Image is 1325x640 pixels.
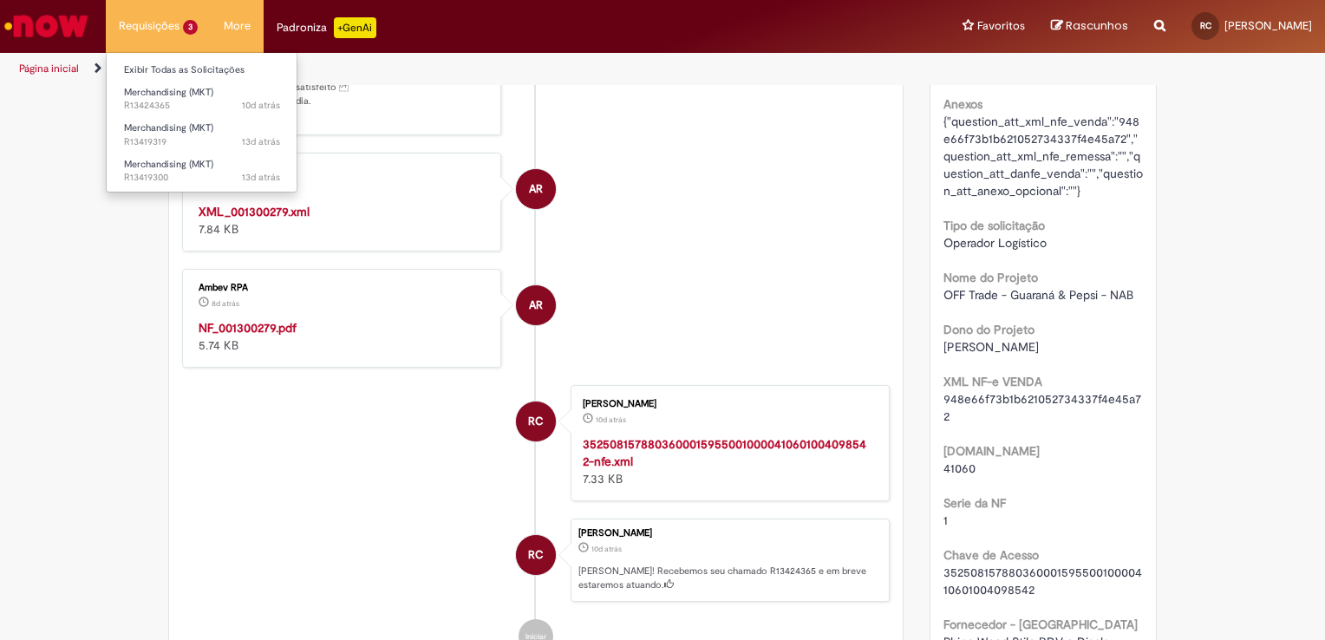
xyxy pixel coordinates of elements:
[943,96,982,112] b: Anexos
[124,158,213,171] span: Merchandising (MKT)
[529,168,543,210] span: AR
[182,519,890,602] li: Rafael Cassiano
[943,270,1038,285] b: Nome do Projeto
[943,391,1141,424] span: 948e66f73b1b621052734337f4e45a72
[1224,18,1312,33] span: [PERSON_NAME]
[242,135,280,148] span: 13d atrás
[528,401,544,442] span: RC
[943,322,1035,337] b: Dono do Projeto
[124,99,280,113] span: R13424365
[943,495,1006,511] b: Serie da NF
[943,443,1040,459] b: [DOMAIN_NAME]
[107,155,297,187] a: Aberto R13419300 : Merchandising (MKT)
[19,62,79,75] a: Página inicial
[13,53,871,85] ul: Trilhas de página
[277,17,376,38] div: Padroniza
[516,285,556,325] div: Ambev RPA
[578,565,880,591] p: [PERSON_NAME]! Recebemos seu chamado R13424365 e em breve estaremos atuando.
[943,339,1039,355] span: [PERSON_NAME]
[943,460,976,476] span: 41060
[583,399,871,409] div: [PERSON_NAME]
[943,218,1045,233] b: Tipo de solicitação
[943,374,1042,389] b: XML NF-e VENDA
[107,83,297,115] a: Aberto R13424365 : Merchandising (MKT)
[242,99,280,112] span: 10d atrás
[943,287,1133,303] span: OFF Trade - Guaraná & Pepsi - NAB
[199,167,487,177] div: Ambev RPA
[516,535,556,575] div: Rafael Cassiano
[943,513,948,528] span: 1
[529,284,543,326] span: AR
[516,169,556,209] div: Ambev RPA
[124,171,280,185] span: R13419300
[124,121,213,134] span: Merchandising (MKT)
[1051,18,1128,35] a: Rascunhos
[124,135,280,149] span: R13419319
[107,61,297,80] a: Exibir Todas as Solicitações
[106,52,297,193] ul: Requisições
[1066,17,1128,34] span: Rascunhos
[199,320,297,336] a: NF_001300279.pdf
[583,435,871,487] div: 7.33 KB
[242,171,280,184] span: 13d atrás
[591,544,622,554] span: 10d atrás
[943,565,1142,598] span: 35250815788036000159550010000410601004098542
[212,298,239,309] time: 19/08/2025 18:48:36
[596,415,626,425] time: 18/08/2025 11:33:41
[528,534,544,576] span: RC
[199,203,487,238] div: 7.84 KB
[242,135,280,148] time: 14/08/2025 20:19:29
[578,528,880,539] div: [PERSON_NAME]
[183,20,198,35] span: 3
[119,17,179,35] span: Requisições
[199,319,487,354] div: 5.74 KB
[224,17,251,35] span: More
[212,298,239,309] span: 8d atrás
[943,547,1039,563] b: Chave de Acesso
[943,235,1047,251] span: Operador Logístico
[199,204,310,219] a: XML_001300279.xml
[199,283,487,293] div: Ambev RPA
[1200,20,1211,31] span: RC
[242,99,280,112] time: 18/08/2025 11:34:12
[242,171,280,184] time: 14/08/2025 19:48:24
[107,119,297,151] a: Aberto R13419319 : Merchandising (MKT)
[943,114,1143,199] span: {"question_att_xml_nfe_venda":"948e66f73b1b621052734337f4e45a72","question_att_xml_nfe_remessa":"...
[516,402,556,441] div: Rafael Cassiano
[583,436,866,469] a: 35250815788036000159550010000410601004098542-nfe.xml
[124,86,213,99] span: Merchandising (MKT)
[943,617,1138,632] b: Fornecedor - [GEOGRAPHIC_DATA]
[2,9,91,43] img: ServiceNow
[596,415,626,425] span: 10d atrás
[591,544,622,554] time: 18/08/2025 11:34:09
[977,17,1025,35] span: Favoritos
[334,17,376,38] p: +GenAi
